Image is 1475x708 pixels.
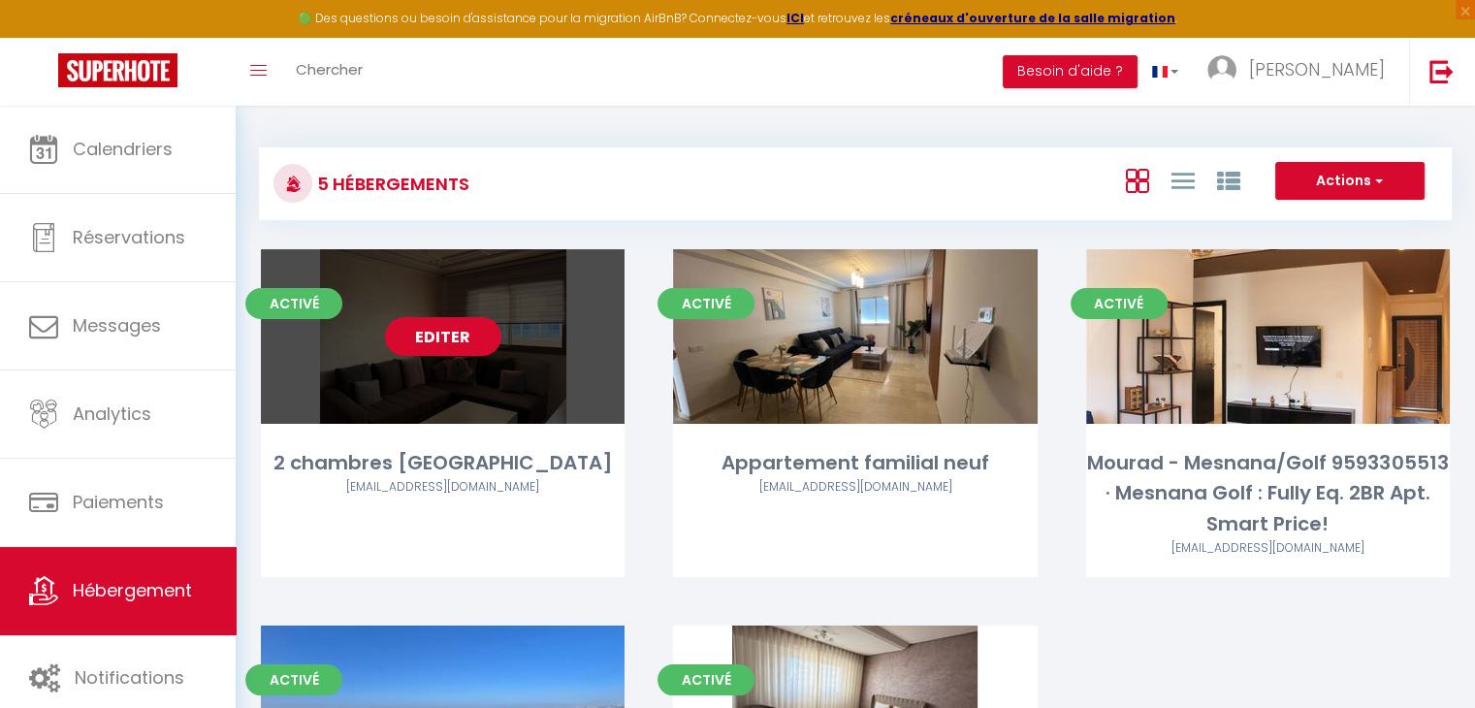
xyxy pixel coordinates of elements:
img: logout [1429,59,1454,83]
img: ... [1207,55,1236,84]
span: Activé [657,288,754,319]
span: Calendriers [73,137,173,161]
span: Réservations [73,225,185,249]
span: [PERSON_NAME] [1249,57,1385,81]
div: Airbnb [673,478,1037,497]
button: Ouvrir le widget de chat LiveChat [16,8,74,66]
a: Chercher [281,38,377,106]
h3: 5 Hébergements [312,162,469,206]
span: Notifications [75,665,184,690]
span: Activé [245,664,342,695]
div: Airbnb [261,478,625,497]
span: Hébergement [73,578,192,602]
span: Analytics [73,402,151,426]
button: Actions [1275,162,1425,201]
a: ... [PERSON_NAME] [1193,38,1409,106]
div: Appartement familial neuf [673,448,1037,478]
button: Besoin d'aide ? [1003,55,1138,88]
span: Paiements [73,490,164,514]
div: 2 chambres [GEOGRAPHIC_DATA] [261,448,625,478]
span: Messages [73,313,161,338]
span: Chercher [296,59,363,80]
span: Activé [1071,288,1168,319]
span: Activé [657,664,754,695]
a: créneaux d'ouverture de la salle migration [890,10,1175,26]
span: Activé [245,288,342,319]
a: Vue en Box [1125,164,1148,196]
div: Airbnb [1086,539,1450,558]
a: Vue par Groupe [1216,164,1239,196]
a: Vue en Liste [1170,164,1194,196]
div: Mourad - Mesnana/Golf 9593305513 · Mesnana Golf : Fully Eq. 2BR Apt. Smart Price! [1086,448,1450,539]
a: ICI [786,10,804,26]
a: Editer [385,317,501,356]
img: Super Booking [58,53,177,87]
